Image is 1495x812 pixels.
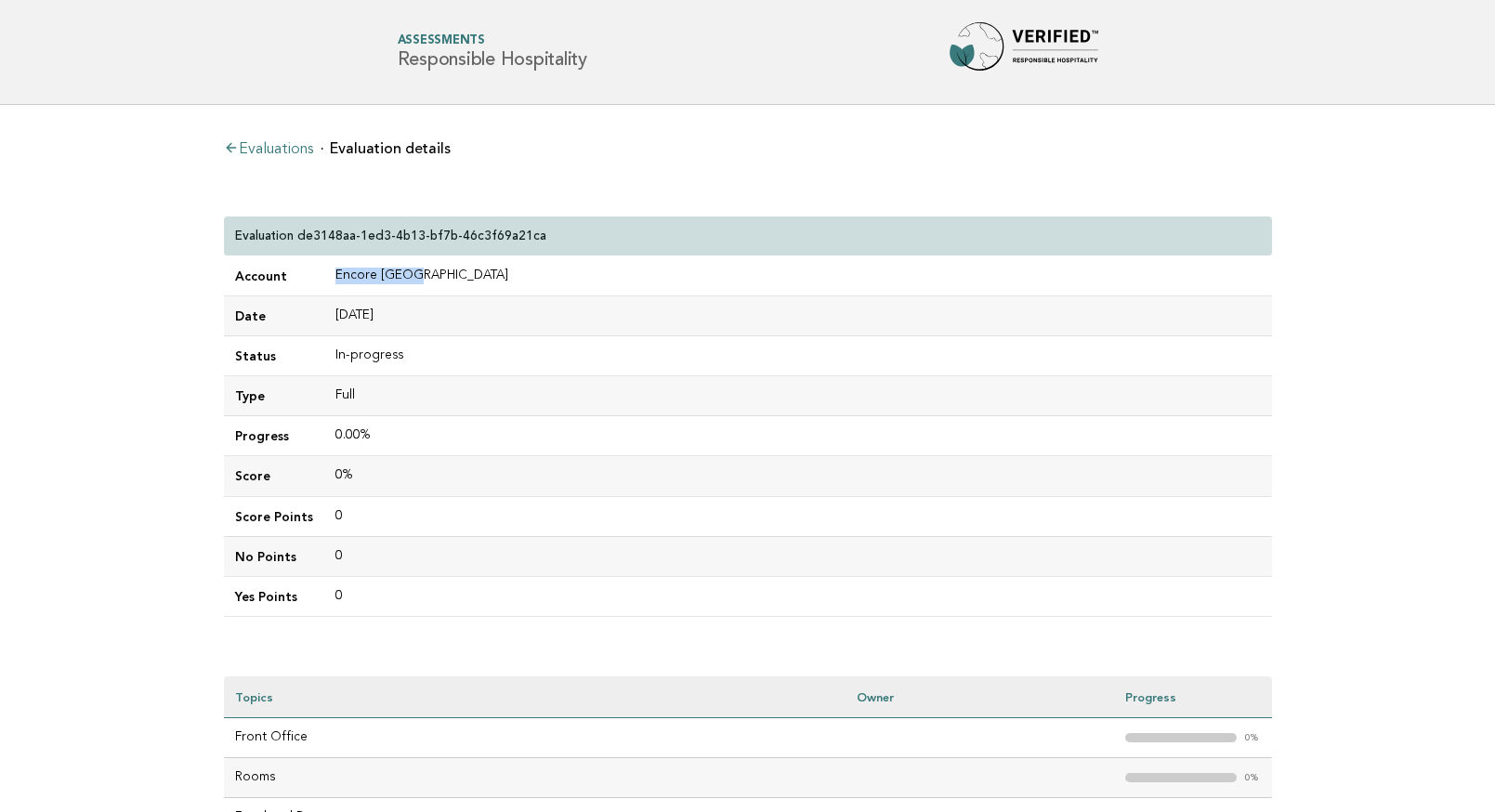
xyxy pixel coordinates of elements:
[224,456,324,496] td: Score
[324,256,1272,296] td: Encore [GEOGRAPHIC_DATA]
[224,336,324,376] td: Status
[224,142,313,157] a: Evaluations
[224,758,846,798] td: Rooms
[846,676,1114,718] th: Owner
[224,496,324,536] td: Score Points
[1114,676,1272,718] th: Progress
[324,336,1272,376] td: In-progress
[321,141,451,156] li: Evaluation details
[1244,733,1261,743] em: 0%
[398,35,587,47] span: Assessments
[224,676,846,718] th: Topics
[224,416,324,456] td: Progress
[324,416,1272,456] td: 0.00%
[224,376,324,416] td: Type
[324,456,1272,496] td: 0%
[224,536,324,576] td: No Points
[324,376,1272,416] td: Full
[324,576,1272,616] td: 0
[950,22,1098,82] img: Forbes Travel Guide
[324,536,1272,576] td: 0
[324,496,1272,536] td: 0
[398,35,587,70] h1: Responsible Hospitality
[1244,773,1261,783] em: 0%
[235,228,546,244] p: Evaluation de3148aa-1ed3-4b13-bf7b-46c3f69a21ca
[224,718,846,758] td: Front Office
[224,296,324,336] td: Date
[224,256,324,296] td: Account
[324,296,1272,336] td: [DATE]
[224,576,324,616] td: Yes Points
